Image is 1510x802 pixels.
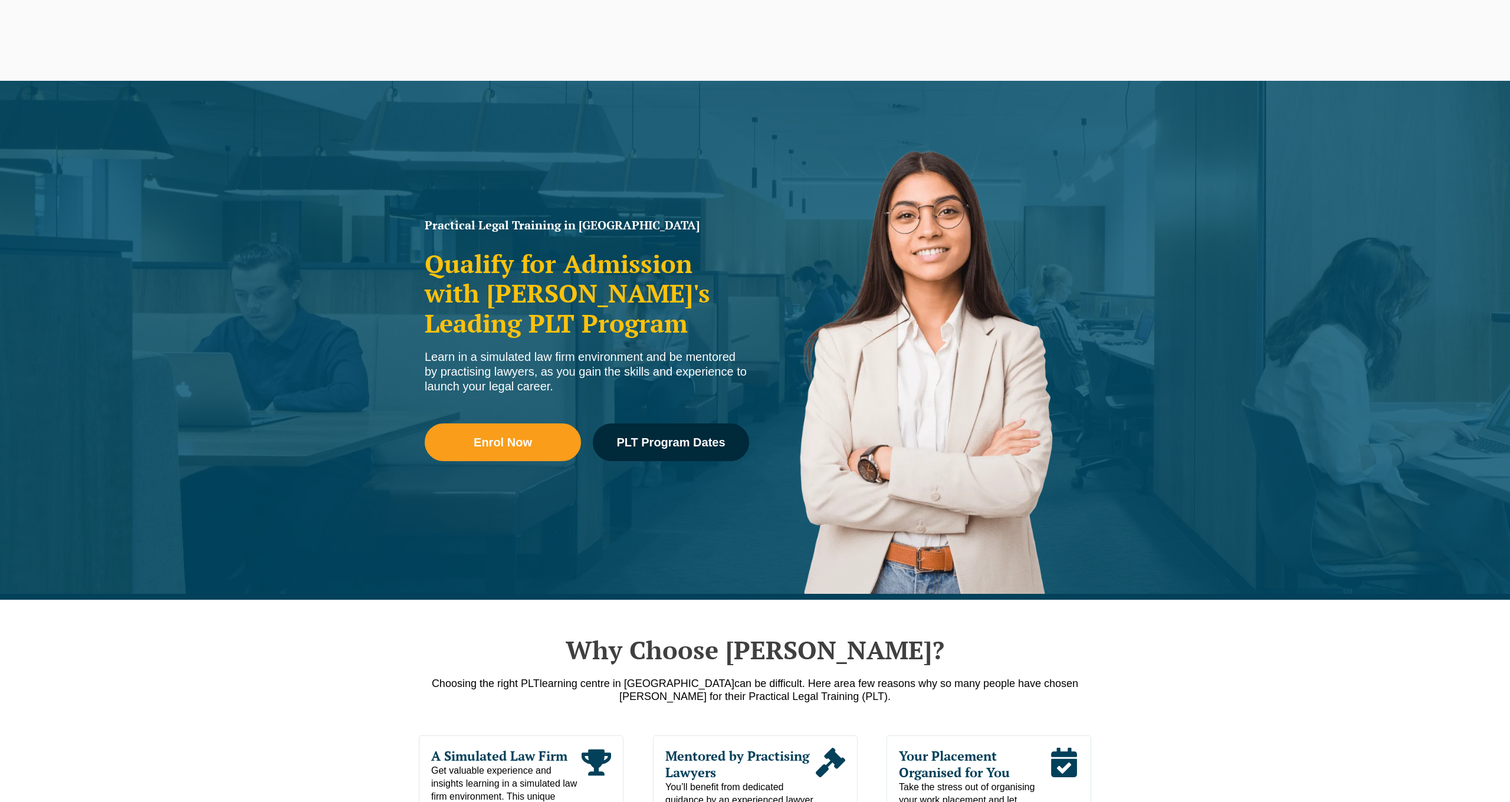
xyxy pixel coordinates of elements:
h2: Qualify for Admission with [PERSON_NAME]'s Leading PLT Program [425,249,749,338]
h1: Practical Legal Training in [GEOGRAPHIC_DATA] [425,219,749,231]
span: Enrol Now [474,436,532,448]
span: Choosing the right PLT [432,678,540,689]
span: Mentored by Practising Lawyers [665,748,816,781]
span: learning centre in [GEOGRAPHIC_DATA] [540,678,734,689]
p: a few reasons why so many people have chosen [PERSON_NAME] for their Practical Legal Training (PLT). [419,677,1091,703]
div: Learn in a simulated law firm environment and be mentored by practising lawyers, as you gain the ... [425,350,749,394]
h2: Why Choose [PERSON_NAME]? [419,635,1091,665]
a: PLT Program Dates [593,423,749,461]
span: can be difficult. Here are [734,678,849,689]
span: A Simulated Law Firm [431,748,582,764]
span: Your Placement Organised for You [899,748,1049,781]
span: PLT Program Dates [616,436,725,448]
a: Enrol Now [425,423,581,461]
